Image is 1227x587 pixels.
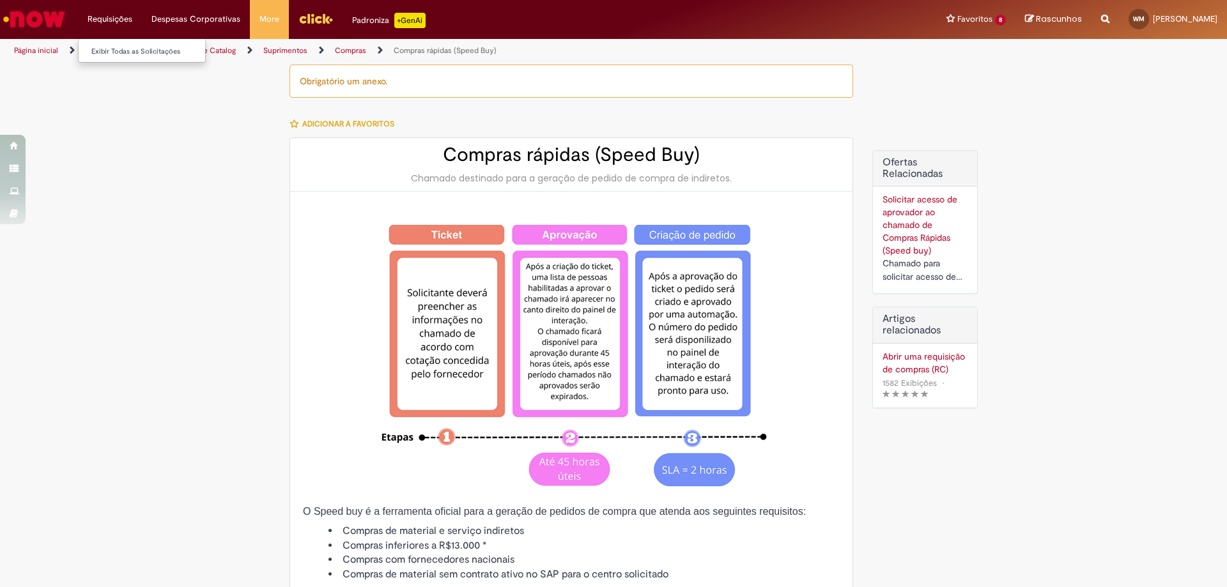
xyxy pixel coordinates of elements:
ul: Requisições [78,38,206,63]
div: Chamado para solicitar acesso de aprovador ao ticket de Speed buy [883,257,968,284]
span: Requisições [88,13,132,26]
div: Ofertas Relacionadas [872,150,978,294]
span: More [259,13,279,26]
div: Obrigatório um anexo. [289,65,853,98]
span: 1582 Exibições [883,377,937,388]
span: [PERSON_NAME] [1153,13,1217,24]
span: 8 [995,15,1006,26]
img: ServiceNow [1,6,67,32]
span: O Speed buy é a ferramenta oficial para a geração de pedidos de compra que atenda aos seguintes r... [303,506,806,517]
a: Suprimentos [263,45,307,56]
button: Adicionar a Favoritos [289,111,401,137]
ul: Trilhas de página [10,39,808,63]
a: Rascunhos [1025,13,1082,26]
li: Compras de material sem contrato ativo no SAP para o centro solicitado [328,567,840,582]
img: click_logo_yellow_360x200.png [298,9,333,28]
li: Compras de material e serviço indiretos [328,524,840,538]
div: Padroniza [352,13,426,28]
p: +GenAi [394,13,426,28]
h2: Compras rápidas (Speed Buy) [303,144,840,165]
a: Service Catalog [181,45,236,56]
h3: Artigos relacionados [883,314,968,336]
a: Exibir Todas as Solicitações [79,45,219,59]
div: Chamado destinado para a geração de pedido de compra de indiretos. [303,172,840,185]
a: Compras [335,45,366,56]
span: Favoritos [957,13,992,26]
span: WM [1133,15,1145,23]
span: Adicionar a Favoritos [302,119,394,129]
span: • [939,374,947,392]
span: Rascunhos [1036,13,1082,25]
a: Compras rápidas (Speed Buy) [394,45,497,56]
a: Página inicial [14,45,58,56]
li: Compras inferiores a R$13.000 * [328,538,840,553]
span: Despesas Corporativas [151,13,240,26]
a: Solicitar acesso de aprovador ao chamado de Compras Rápidas (Speed buy) [883,194,957,256]
h2: Ofertas Relacionadas [883,157,968,179]
a: Abrir uma requisição de compras (RC) [883,350,968,376]
li: Compras com fornecedores nacionais [328,553,840,567]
